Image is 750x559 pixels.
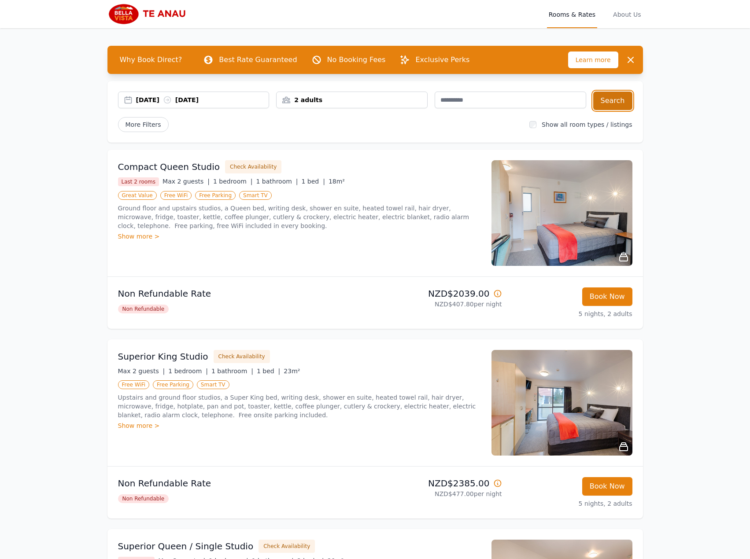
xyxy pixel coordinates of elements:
[213,178,253,185] span: 1 bedroom |
[259,540,315,553] button: Check Availability
[329,178,345,185] span: 18m²
[302,178,325,185] span: 1 bed |
[239,191,272,200] span: Smart TV
[118,380,150,389] span: Free WiFi
[118,191,157,200] span: Great Value
[168,368,208,375] span: 1 bedroom |
[118,540,254,552] h3: Superior Queen / Single Studio
[107,4,192,25] img: Bella Vista Te Anau
[118,232,481,241] div: Show more >
[118,477,372,489] p: Non Refundable Rate
[225,160,281,173] button: Check Availability
[582,477,632,496] button: Book Now
[277,96,427,104] div: 2 adults
[118,421,481,430] div: Show more >
[379,287,502,300] p: NZD$2039.00
[118,177,159,186] span: Last 2 rooms
[118,161,220,173] h3: Compact Queen Studio
[284,368,300,375] span: 23m²
[118,117,169,132] span: More Filters
[113,51,189,69] span: Why Book Direct?
[211,368,253,375] span: 1 bathroom |
[379,477,502,489] p: NZD$2385.00
[542,121,632,128] label: Show all room types / listings
[327,55,386,65] p: No Booking Fees
[153,380,193,389] span: Free Parking
[118,368,165,375] span: Max 2 guests |
[118,287,372,300] p: Non Refundable Rate
[136,96,269,104] div: [DATE] [DATE]
[118,204,481,230] p: Ground floor and upstairs studios, a Queen bed, writing desk, shower en suite, heated towel rail,...
[509,499,632,508] p: 5 nights, 2 adults
[415,55,469,65] p: Exclusive Perks
[379,489,502,498] p: NZD$477.00 per night
[163,178,210,185] span: Max 2 guests |
[195,191,236,200] span: Free Parking
[593,92,632,110] button: Search
[219,55,297,65] p: Best Rate Guaranteed
[568,51,618,68] span: Learn more
[118,350,208,363] h3: Superior King Studio
[379,300,502,309] p: NZD$407.80 per night
[509,309,632,318] p: 5 nights, 2 adults
[214,350,270,363] button: Check Availability
[160,191,192,200] span: Free WiFi
[256,178,298,185] span: 1 bathroom |
[118,494,169,503] span: Non Refundable
[118,305,169,313] span: Non Refundable
[118,393,481,419] p: Upstairs and ground floor studios, a Super King bed, writing desk, shower en suite, heated towel ...
[582,287,632,306] button: Book Now
[257,368,280,375] span: 1 bed |
[197,380,229,389] span: Smart TV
